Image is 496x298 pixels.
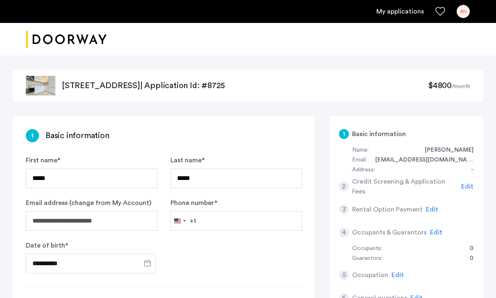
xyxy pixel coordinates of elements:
span: Edit [391,272,404,278]
span: $4800 [428,82,452,90]
h3: Basic information [46,130,109,141]
sub: /month [452,84,470,89]
div: karisflyflyfly@gmail.com [367,155,473,165]
div: Guarantors: [352,254,382,264]
div: 1 [339,129,349,139]
div: +1 [190,216,196,226]
div: 4 [339,227,349,237]
label: Phone number * [171,198,217,208]
div: - [463,165,473,175]
span: Edit [430,229,442,236]
div: 5 [339,270,349,280]
button: Open calendar [143,258,152,268]
label: Date of birth * [26,241,68,250]
img: logo [26,24,107,55]
button: Selected country [171,212,196,230]
label: First name * [26,155,60,165]
a: Favorites [435,7,445,16]
a: Cazamio logo [26,24,107,55]
div: Email: [352,155,367,165]
div: Baoyi Huang [416,146,473,155]
div: Address: [352,165,375,175]
iframe: chat widget [462,265,488,290]
p: [STREET_ADDRESS] | Application Id: #8725 [62,80,428,91]
img: apartment [26,76,55,96]
div: BH [457,5,470,18]
h5: Basic information [352,129,406,139]
div: 2 [339,182,349,191]
a: My application [376,7,424,16]
div: Name: [352,146,369,155]
label: Email address (change from My Account) [26,198,151,208]
h5: Occupants & Guarantors [352,227,427,237]
h5: Credit Screening & Application Fees [352,177,458,196]
h5: Rental Option Payment [352,205,423,214]
span: Edit [426,206,438,213]
div: 3 [339,205,349,214]
div: 0 [462,244,473,254]
div: Occupants: [352,244,382,254]
div: 0 [462,254,473,264]
span: Edit [461,183,473,190]
div: 1 [26,129,39,142]
label: Last name * [171,155,205,165]
h5: Occupation [352,270,388,280]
